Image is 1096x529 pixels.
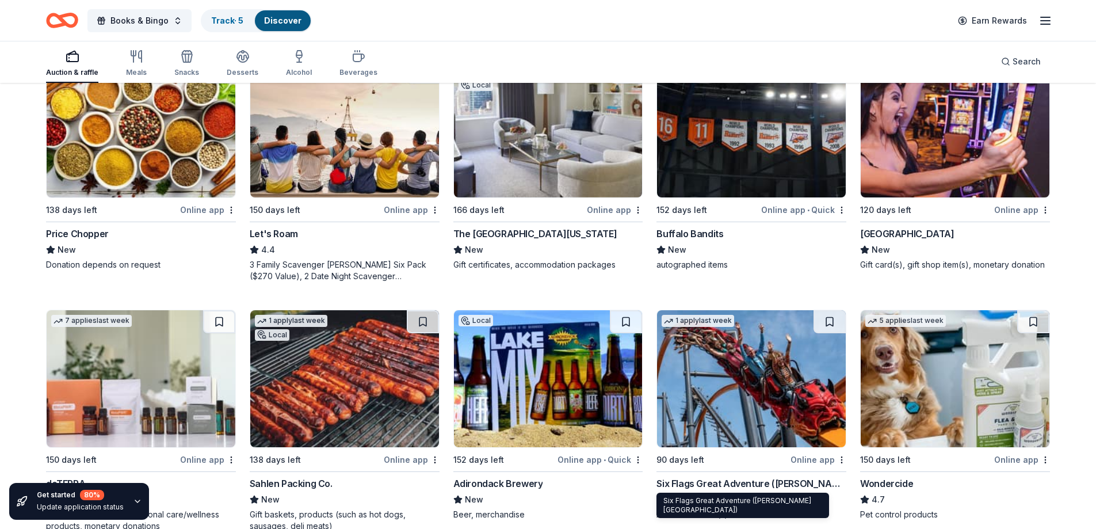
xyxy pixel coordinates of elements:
[860,310,1050,520] a: Image for Wondercide5 applieslast week150 days leftOnline appWondercide4.7Pet control products
[339,68,377,77] div: Beverages
[861,310,1049,447] img: Image for Wondercide
[656,227,723,241] div: Buffalo Bandits
[46,60,236,271] a: Image for Price Chopper1 applylast week138 days leftOnline appPrice ChopperNewDonation depends on...
[861,60,1049,197] img: Image for Foxwoods Resort Casino
[46,45,98,83] button: Auction & raffle
[46,203,97,217] div: 138 days left
[453,259,643,271] div: Gift certificates, accommodation packages
[453,509,643,520] div: Beer, merchandise
[46,7,78,34] a: Home
[604,455,606,465] span: •
[46,259,236,271] div: Donation depends on request
[201,9,312,32] button: Track· 5Discover
[454,60,643,197] img: Image for The Peninsula New York
[180,203,236,217] div: Online app
[865,315,946,327] div: 5 applies last week
[211,16,243,25] a: Track· 5
[994,452,1050,467] div: Online app
[656,310,846,520] a: Image for Six Flags Great Adventure (Jackson Township)1 applylast week90 days leftOnline appSix F...
[384,203,440,217] div: Online app
[227,45,258,83] button: Desserts
[255,315,327,327] div: 1 apply last week
[250,227,298,241] div: Let's Roam
[250,453,301,467] div: 138 days left
[453,60,643,271] a: Image for The Peninsula New York1 applylast weekLocal166 days leftOnline appThe [GEOGRAPHIC_DATA]...
[657,310,846,447] img: Image for Six Flags Great Adventure (Jackson Township)
[657,60,846,197] img: Image for Buffalo Bandits
[459,79,493,91] div: Local
[465,243,483,257] span: New
[807,205,809,215] span: •
[250,203,300,217] div: 150 days left
[994,203,1050,217] div: Online app
[992,50,1050,73] button: Search
[110,14,169,28] span: Books & Bingo
[174,45,199,83] button: Snacks
[47,310,235,447] img: Image for doTERRA
[255,329,289,341] div: Local
[860,60,1050,271] a: Image for Foxwoods Resort Casino1 applylast week120 days leftOnline app[GEOGRAPHIC_DATA]NewGift c...
[454,310,643,447] img: Image for Adirondack Brewery
[46,68,98,77] div: Auction & raffle
[58,243,76,257] span: New
[761,203,846,217] div: Online app Quick
[465,493,483,507] span: New
[126,45,147,83] button: Meals
[250,60,439,197] img: Image for Let's Roam
[286,68,312,77] div: Alcohol
[860,509,1050,520] div: Pet control products
[453,227,617,241] div: The [GEOGRAPHIC_DATA][US_STATE]
[860,203,911,217] div: 120 days left
[51,315,132,327] div: 7 applies last week
[459,315,493,326] div: Local
[250,60,440,282] a: Image for Let's Roam1 applylast week150 days leftOnline appLet's Roam4.43 Family Scavenger [PERSO...
[384,452,440,467] div: Online app
[587,203,643,217] div: Online app
[951,10,1034,31] a: Earn Rewards
[656,259,846,271] div: autographed items
[453,310,643,520] a: Image for Adirondack BreweryLocal152 days leftOnline app•QuickAdirondack BreweryNewBeer, merchandise
[250,477,333,490] div: Sahlen Packing Co.
[250,310,439,447] img: Image for Sahlen Packing Co.
[860,227,954,241] div: [GEOGRAPHIC_DATA]
[656,477,846,490] div: Six Flags Great Adventure ([PERSON_NAME][GEOGRAPHIC_DATA])
[557,452,643,467] div: Online app Quick
[261,493,280,507] span: New
[656,493,829,518] div: Six Flags Great Adventure ([PERSON_NAME][GEOGRAPHIC_DATA])
[339,45,377,83] button: Beverages
[872,243,890,257] span: New
[174,68,199,77] div: Snacks
[286,45,312,83] button: Alcohol
[37,503,124,512] div: Update application status
[860,259,1050,271] div: Gift card(s), gift shop item(s), monetary donation
[46,227,109,241] div: Price Chopper
[656,453,704,467] div: 90 days left
[180,452,236,467] div: Online app
[668,243,686,257] span: New
[453,203,505,217] div: 166 days left
[662,315,734,327] div: 1 apply last week
[860,453,911,467] div: 150 days left
[453,477,543,490] div: Adirondack Brewery
[264,16,301,25] a: Discover
[250,259,440,282] div: 3 Family Scavenger [PERSON_NAME] Six Pack ($270 Value), 2 Date Night Scavenger [PERSON_NAME] Two ...
[1013,55,1041,68] span: Search
[37,490,124,500] div: Get started
[656,60,846,271] a: Image for Buffalo BanditsLocal152 days leftOnline app•QuickBuffalo BanditsNewautographed items
[860,477,913,490] div: Wondercide
[656,203,707,217] div: 152 days left
[261,243,275,257] span: 4.4
[46,453,97,467] div: 150 days left
[80,490,104,500] div: 80 %
[227,68,258,77] div: Desserts
[872,493,885,507] span: 4.7
[453,453,504,467] div: 152 days left
[47,60,235,197] img: Image for Price Chopper
[87,9,192,32] button: Books & Bingo
[791,452,846,467] div: Online app
[126,68,147,77] div: Meals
